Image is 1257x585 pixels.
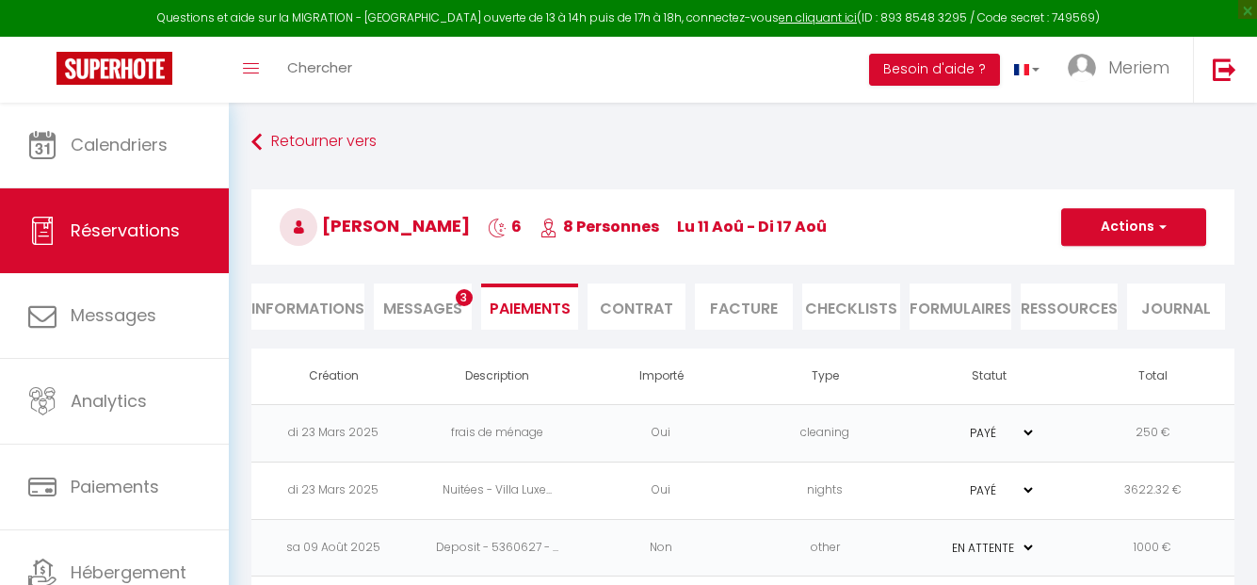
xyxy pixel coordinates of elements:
[907,349,1071,404] th: Statut
[1213,57,1236,81] img: logout
[415,349,579,404] th: Description
[743,462,907,519] td: nights
[287,57,352,77] span: Chercher
[869,54,1000,86] button: Besoin d'aide ?
[71,219,180,242] span: Réservations
[481,284,579,330] li: Paiements
[251,125,1234,159] a: Retourner vers
[415,462,579,519] td: Nuitées - Villa Luxe...
[588,284,685,330] li: Contrat
[1071,404,1234,462] td: 250 €
[579,519,743,577] td: Non
[743,519,907,577] td: other
[71,303,156,327] span: Messages
[273,37,366,103] a: Chercher
[456,289,473,306] span: 3
[579,462,743,519] td: Oui
[579,404,743,462] td: Oui
[910,284,1011,330] li: FORMULAIRES
[802,284,900,330] li: CHECKLISTS
[71,561,186,584] span: Hébergement
[677,216,827,237] span: lu 11 Aoû - di 17 Aoû
[695,284,793,330] li: Facture
[488,216,522,237] span: 6
[1127,284,1225,330] li: Journal
[779,9,857,25] a: en cliquant ici
[1071,462,1234,519] td: 3622.32 €
[251,404,415,462] td: di 23 Mars 2025
[71,133,168,156] span: Calendriers
[251,349,415,404] th: Création
[1061,208,1206,246] button: Actions
[56,52,172,85] img: Super Booking
[1108,56,1169,79] span: Meriem
[280,214,470,237] span: [PERSON_NAME]
[743,349,907,404] th: Type
[1054,37,1193,103] a: ... Meriem
[1178,506,1257,585] iframe: LiveChat chat widget
[383,298,462,319] span: Messages
[71,475,159,498] span: Paiements
[71,389,147,413] span: Analytics
[743,404,907,462] td: cleaning
[1021,284,1119,330] li: Ressources
[251,284,364,330] li: Informations
[1071,349,1234,404] th: Total
[251,462,415,519] td: di 23 Mars 2025
[251,519,415,577] td: sa 09 Août 2025
[1068,54,1096,82] img: ...
[1071,519,1234,577] td: 1000 €
[415,404,579,462] td: frais de ménage
[579,349,743,404] th: Importé
[415,519,579,577] td: Deposit - 5360627 - ...
[540,216,659,237] span: 8 Personnes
